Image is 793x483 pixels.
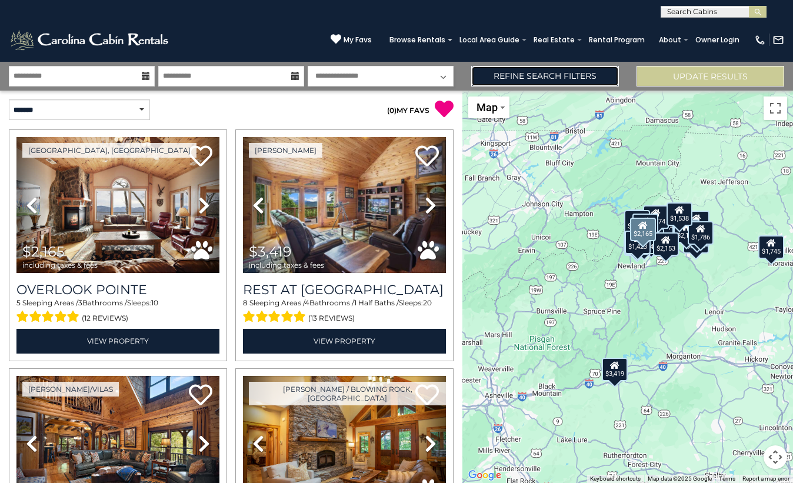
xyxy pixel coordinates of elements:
[22,382,119,397] a: [PERSON_NAME]/Vilas
[189,383,212,408] a: Add to favorites
[742,475,789,482] a: Report a map error
[683,230,709,254] div: $2,635
[415,144,439,169] a: Add to favorites
[583,32,651,48] a: Rental Program
[673,218,699,241] div: $1,779
[648,475,712,482] span: Map data ©2025 Google
[243,329,446,353] a: View Property
[465,468,504,483] img: Google
[243,282,446,298] h3: Rest at Mountain Crest
[384,32,451,48] a: Browse Rentals
[243,137,446,273] img: thumbnail_164747674.jpeg
[719,475,735,482] a: Terms
[590,475,641,483] button: Keyboard shortcuts
[624,210,650,234] div: $2,065
[151,298,158,307] span: 10
[624,232,650,256] div: $2,148
[354,298,399,307] span: 1 Half Baths /
[674,219,699,243] div: $2,186
[637,66,784,86] button: Update Results
[630,218,656,241] div: $2,165
[653,232,679,255] div: $2,153
[189,144,212,169] a: Add to favorites
[754,34,766,46] img: phone-regular-white.png
[78,298,82,307] span: 3
[387,106,429,115] a: (0)MY FAVS
[305,298,309,307] span: 4
[9,28,172,52] img: White-1-2.png
[528,32,581,48] a: Real Estate
[249,382,446,405] a: [PERSON_NAME] / Blowing Rock, [GEOGRAPHIC_DATA]
[344,35,372,45] span: My Favs
[689,32,745,48] a: Owner Login
[22,143,196,158] a: [GEOGRAPHIC_DATA], [GEOGRAPHIC_DATA]
[387,106,396,115] span: ( )
[624,231,649,254] div: $2,842
[667,202,692,226] div: $1,538
[758,235,784,258] div: $1,745
[249,261,324,269] span: including taxes & fees
[423,298,432,307] span: 20
[625,230,651,254] div: $1,423
[471,66,619,86] a: Refine Search Filters
[477,101,498,114] span: Map
[16,298,219,326] div: Sleeping Areas / Bathrooms / Sleeps:
[632,213,658,236] div: $1,507
[389,106,394,115] span: 0
[308,311,355,326] span: (13 reviews)
[22,261,98,269] span: including taxes & fees
[684,223,710,247] div: $1,511
[16,298,21,307] span: 5
[243,298,248,307] span: 8
[249,243,292,260] span: $3,419
[331,34,372,46] a: My Favs
[243,298,446,326] div: Sleeping Areas / Bathrooms / Sleeps:
[465,468,504,483] a: Open this area in Google Maps (opens a new window)
[653,32,687,48] a: About
[454,32,525,48] a: Local Area Guide
[468,96,509,118] button: Change map style
[243,282,446,298] a: Rest at [GEOGRAPHIC_DATA]
[16,137,219,273] img: thumbnail_163477009.jpeg
[772,34,784,46] img: mail-regular-white.png
[643,205,669,228] div: $1,674
[22,243,65,260] span: $2,165
[602,357,628,381] div: $3,419
[82,311,128,326] span: (12 reviews)
[764,445,787,469] button: Map camera controls
[688,221,714,244] div: $1,786
[249,143,322,158] a: [PERSON_NAME]
[764,96,787,120] button: Toggle fullscreen view
[627,209,652,232] div: $1,871
[16,282,219,298] a: Overlook Pointe
[684,210,710,234] div: $1,664
[16,329,219,353] a: View Property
